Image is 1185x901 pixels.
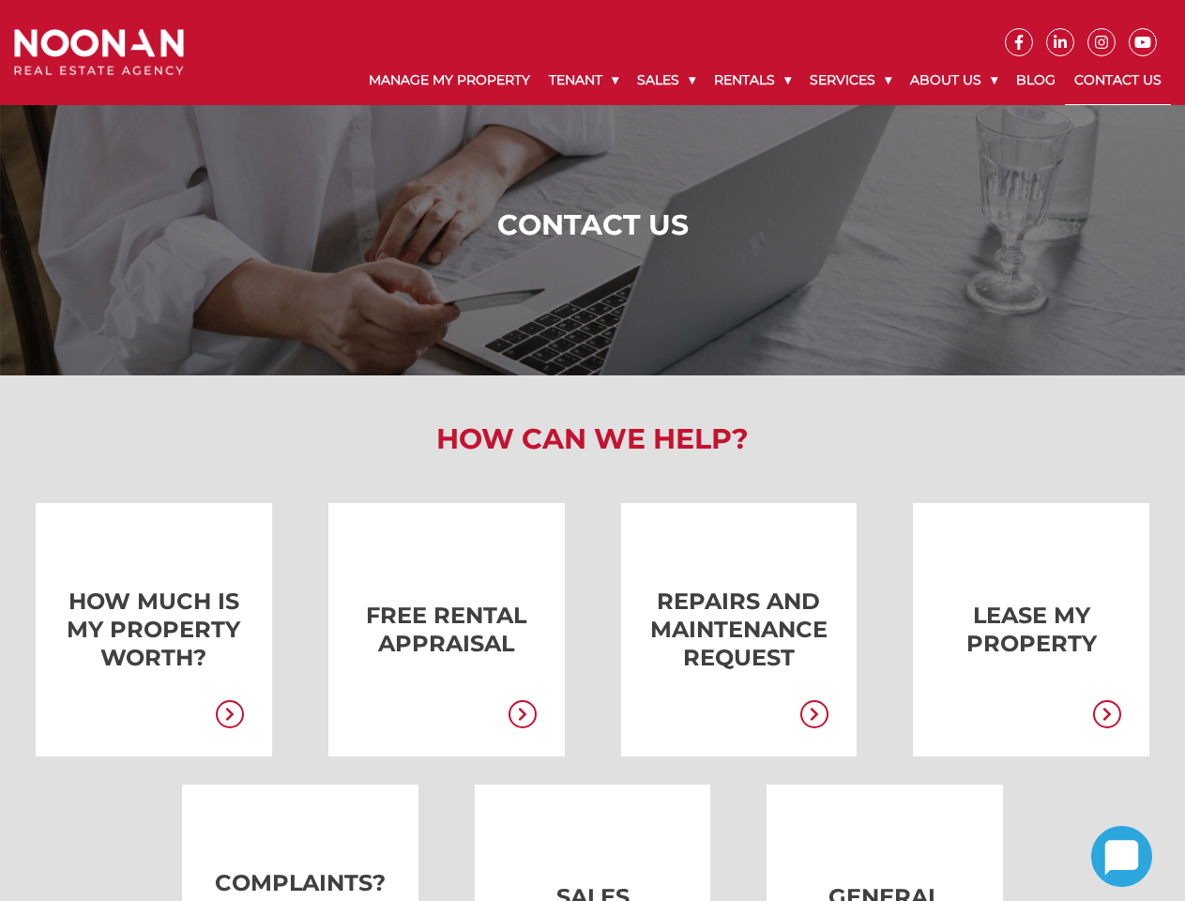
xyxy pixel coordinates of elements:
a: Sales [628,56,705,104]
a: Blog [1007,56,1065,104]
h1: Contact Us [19,208,1166,242]
a: Manage My Property [359,56,539,104]
a: Rentals [705,56,800,104]
a: About Us [901,56,1007,104]
a: Services [800,56,901,104]
a: Tenant [539,56,628,104]
a: Contact Us [1065,56,1171,105]
img: Noonan Real Estate Agency [14,29,184,76]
